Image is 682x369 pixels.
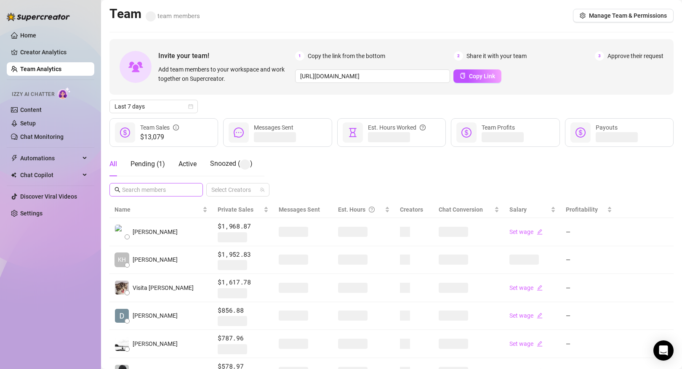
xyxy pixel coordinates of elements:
[131,159,165,169] div: Pending ( 1 )
[561,302,617,330] td: —
[11,172,16,178] img: Chat Copilot
[109,202,213,218] th: Name
[133,283,194,292] span: Visita [PERSON_NAME]
[561,330,617,358] td: —
[596,124,618,131] span: Payouts
[218,206,253,213] span: Private Sales
[461,127,472,138] span: dollar-circle
[453,69,501,83] button: Copy Link
[122,185,191,194] input: Search members
[210,159,253,167] span: Snoozed ( )
[260,187,265,192] span: team
[509,340,543,347] a: Set wageedit
[115,100,193,113] span: Last 7 days
[348,127,358,138] span: hourglass
[509,312,543,319] a: Set wageedit
[537,285,543,291] span: edit
[20,193,77,200] a: Discover Viral Videos
[20,133,64,140] a: Chat Monitoring
[420,123,426,132] span: question-circle
[133,255,178,264] span: [PERSON_NAME]
[20,45,88,59] a: Creator Analytics
[133,227,178,236] span: [PERSON_NAME]
[466,51,527,61] span: Share it with your team
[146,12,200,20] span: team members
[575,127,586,138] span: dollar-circle
[395,202,433,218] th: Creators
[607,51,663,61] span: Approve their request
[218,221,269,231] span: $1,968.87
[595,51,604,61] span: 3
[178,160,197,168] span: Active
[573,9,674,22] button: Manage Team & Permissions
[158,50,295,61] span: Invite your team!
[218,277,269,287] span: $1,617.78
[369,205,375,214] span: question-circle
[115,205,201,214] span: Name
[234,127,244,138] span: message
[509,206,527,213] span: Salary
[20,151,80,165] span: Automations
[218,305,269,316] span: $856.88
[58,87,71,99] img: AI Chatter
[140,132,179,142] span: $13,079
[133,311,178,320] span: [PERSON_NAME]
[115,281,129,295] img: Visita Renz Edw…
[469,73,495,80] span: Copy Link
[509,228,543,235] a: Set wageedit
[589,12,667,19] span: Manage Team & Permissions
[566,206,598,213] span: Profitability
[482,124,515,131] span: Team Profits
[109,159,117,169] div: All
[20,168,80,182] span: Chat Copilot
[188,104,193,109] span: calendar
[173,123,179,132] span: info-circle
[338,205,383,214] div: Est. Hours
[11,155,18,162] span: thunderbolt
[133,339,178,348] span: [PERSON_NAME]
[295,51,304,61] span: 1
[368,123,426,132] div: Est. Hours Worked
[20,120,36,127] a: Setup
[118,255,126,264] span: KH
[115,187,120,193] span: search
[115,337,129,351] img: Wyne
[7,13,70,21] img: logo-BBDzfeDw.svg
[20,106,42,113] a: Content
[115,309,129,323] img: Dale Jacolba
[20,66,61,72] a: Team Analytics
[561,246,617,274] td: —
[120,127,130,138] span: dollar-circle
[12,90,54,98] span: Izzy AI Chatter
[140,123,179,132] div: Team Sales
[218,250,269,260] span: $1,952.83
[561,218,617,246] td: —
[537,341,543,347] span: edit
[279,206,320,213] span: Messages Sent
[109,6,200,22] h2: Team
[20,210,43,217] a: Settings
[454,51,463,61] span: 2
[308,51,385,61] span: Copy the link from the bottom
[254,124,293,131] span: Messages Sent
[509,284,543,291] a: Set wageedit
[20,32,36,39] a: Home
[439,206,483,213] span: Chat Conversion
[561,274,617,302] td: —
[537,313,543,319] span: edit
[158,65,292,83] span: Add team members to your workspace and work together on Supercreator.
[115,225,129,239] img: Paul James Sori…
[537,229,543,235] span: edit
[460,73,466,79] span: copy
[653,340,674,361] div: Open Intercom Messenger
[580,13,586,19] span: setting
[218,333,269,343] span: $787.96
